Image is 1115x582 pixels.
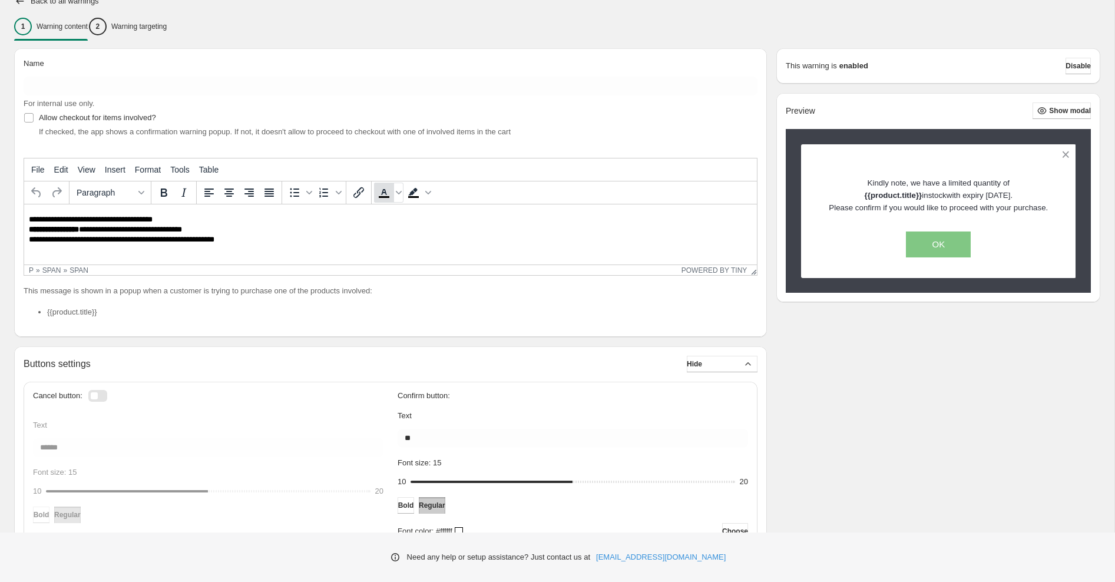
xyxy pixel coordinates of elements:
[239,183,259,203] button: Align right
[37,22,88,31] p: Warning content
[24,358,91,369] h2: Buttons settings
[47,183,67,203] button: Redo
[70,266,88,275] div: span
[928,191,947,200] span: stock
[284,183,314,203] div: Bullet list
[398,501,414,510] span: Bold
[111,22,167,31] p: Warning targeting
[36,266,40,275] div: »
[740,476,748,488] div: 20
[865,191,922,200] strong: {{product.title}}
[24,285,757,297] p: This message is shown in a popup when a customer is trying to purchase one of the products involved:
[24,59,44,68] span: Name
[839,60,868,72] strong: enabled
[89,14,167,39] button: 2Warning targeting
[29,266,34,275] div: p
[786,106,815,116] h2: Preview
[27,183,47,203] button: Undo
[947,191,1013,200] span: with expiry [DATE].
[170,165,190,174] span: Tools
[419,497,445,514] button: Regular
[314,183,343,203] div: Numbered list
[77,188,134,197] span: Paragraph
[259,183,279,203] button: Justify
[24,204,757,264] iframe: Rich Text Area
[403,183,433,203] div: Background color
[747,265,757,275] div: Resize
[135,165,161,174] span: Format
[398,411,412,420] span: Text
[199,183,219,203] button: Align left
[199,165,219,174] span: Table
[906,232,971,257] button: OK
[39,113,156,122] span: Allow checkout for items involved?
[219,183,239,203] button: Align center
[681,266,747,275] a: Powered by Tiny
[89,18,107,35] div: 2
[722,523,748,540] button: Choose
[829,203,1048,212] span: Please confirm if you would like to proceed with your purchase.
[349,183,369,203] button: Insert/edit link
[78,165,95,174] span: View
[47,306,757,318] li: {{product.title}}
[829,178,1048,212] span: in
[24,99,94,108] span: For internal use only.
[54,165,68,174] span: Edit
[1049,106,1091,115] span: Show modal
[1033,102,1091,119] button: Show modal
[1066,58,1091,74] button: Disable
[72,183,148,203] button: Formats
[33,391,82,401] h3: Cancel button:
[174,183,194,203] button: Italic
[687,359,702,369] span: Hide
[154,183,174,203] button: Bold
[105,165,125,174] span: Insert
[596,551,726,563] a: [EMAIL_ADDRESS][DOMAIN_NAME]
[31,165,45,174] span: File
[398,391,748,401] h3: Confirm button:
[419,501,445,510] span: Regular
[722,527,748,536] span: Choose
[868,178,1010,187] span: Kindly note, we have a limited quantity of
[42,266,61,275] div: span
[398,477,406,486] span: 10
[14,14,88,39] button: 1Warning content
[398,458,441,467] span: Font size: 15
[398,525,452,537] p: Font color: #ffffff
[374,183,403,203] div: Text color
[1066,61,1091,71] span: Disable
[14,18,32,35] div: 1
[64,266,68,275] div: »
[398,497,414,514] button: Bold
[786,60,837,72] p: This warning is
[687,356,757,372] button: Hide
[39,127,511,136] span: If checked, the app shows a confirmation warning popup. If not, it doesn't allow to proceed to ch...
